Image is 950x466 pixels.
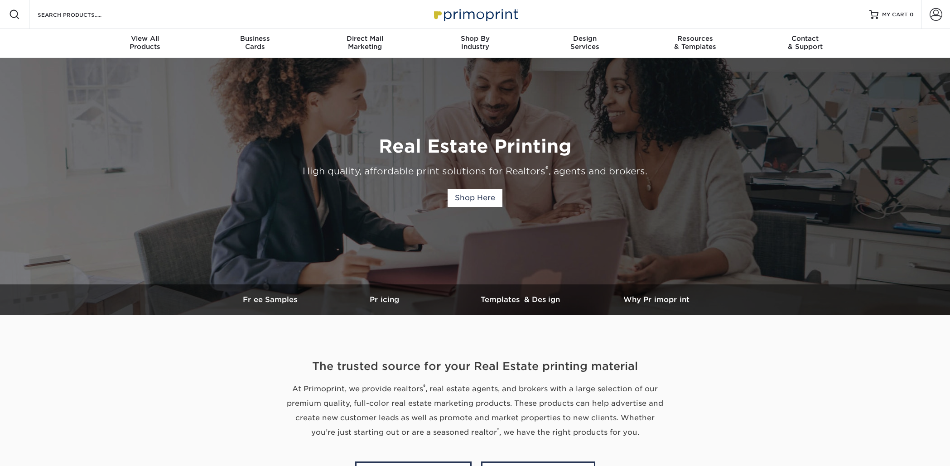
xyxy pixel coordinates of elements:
[448,189,502,207] a: Shop Here
[640,29,750,58] a: Resources& Templates
[207,164,743,178] div: High quality, affordable print solutions for Realtors , agents and brokers.
[283,382,668,440] p: At Primoprint, we provide realtors , real estate agents, and brokers with a large selection of ou...
[200,34,310,51] div: Cards
[882,11,908,19] span: MY CART
[90,34,200,43] span: View All
[200,34,310,43] span: Business
[200,29,310,58] a: BusinessCards
[210,358,740,375] h2: The trusted source for your Real Estate printing material
[226,295,317,304] h3: Free Samples
[423,383,425,390] sup: ®
[310,34,420,51] div: Marketing
[640,34,750,51] div: & Templates
[750,29,860,58] a: Contact& Support
[430,5,521,24] img: Primoprint
[226,284,317,315] a: Free Samples
[310,34,420,43] span: Direct Mail
[37,9,125,20] input: SEARCH PRODUCTS.....
[588,295,724,304] h3: Why Primoprint
[90,29,200,58] a: View AllProducts
[750,34,860,51] div: & Support
[90,34,200,51] div: Products
[497,427,499,433] sup: ®
[420,29,530,58] a: Shop ByIndustry
[207,135,743,157] h1: Real Estate Printing
[420,34,530,43] span: Shop By
[545,165,549,173] sup: ®
[420,34,530,51] div: Industry
[910,11,914,18] span: 0
[453,295,588,304] h3: Templates & Design
[310,29,420,58] a: Direct MailMarketing
[588,284,724,315] a: Why Primoprint
[640,34,750,43] span: Resources
[317,295,453,304] h3: Pricing
[530,29,640,58] a: DesignServices
[317,284,453,315] a: Pricing
[750,34,860,43] span: Contact
[453,284,588,315] a: Templates & Design
[530,34,640,51] div: Services
[530,34,640,43] span: Design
